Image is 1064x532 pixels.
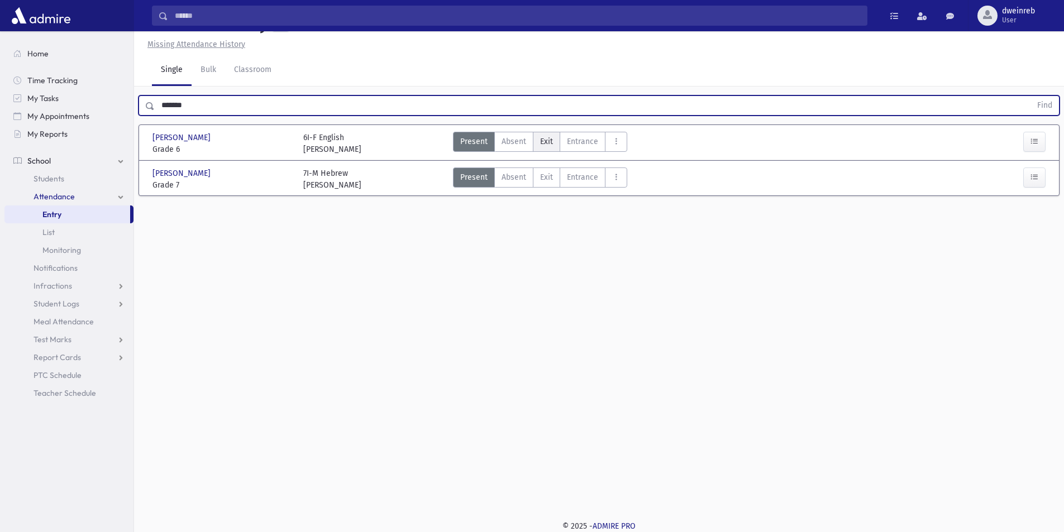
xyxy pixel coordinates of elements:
[4,125,133,143] a: My Reports
[34,317,94,327] span: Meal Attendance
[502,171,526,183] span: Absent
[4,295,133,313] a: Student Logs
[42,209,61,219] span: Entry
[34,334,71,344] span: Test Marks
[303,132,361,155] div: 6I-F English [PERSON_NAME]
[567,171,598,183] span: Entrance
[4,384,133,402] a: Teacher Schedule
[143,40,245,49] a: Missing Attendance History
[4,107,133,125] a: My Appointments
[1002,7,1035,16] span: dweinreb
[4,89,133,107] a: My Tasks
[4,330,133,348] a: Test Marks
[4,188,133,205] a: Attendance
[460,136,488,147] span: Present
[42,245,81,255] span: Monitoring
[34,174,64,184] span: Students
[453,132,627,155] div: AttTypes
[27,75,78,85] span: Time Tracking
[34,388,96,398] span: Teacher Schedule
[34,263,78,273] span: Notifications
[1030,96,1059,115] button: Find
[4,223,133,241] a: List
[152,132,213,143] span: [PERSON_NAME]
[34,191,75,202] span: Attendance
[34,299,79,309] span: Student Logs
[460,171,488,183] span: Present
[4,259,133,277] a: Notifications
[192,55,225,86] a: Bulk
[303,167,361,191] div: 7I-M Hebrew [PERSON_NAME]
[152,520,1046,532] div: © 2025 -
[225,55,280,86] a: Classroom
[540,171,553,183] span: Exit
[152,179,292,191] span: Grade 7
[42,227,55,237] span: List
[1002,16,1035,25] span: User
[4,366,133,384] a: PTC Schedule
[27,49,49,59] span: Home
[34,352,81,362] span: Report Cards
[152,55,192,86] a: Single
[4,348,133,366] a: Report Cards
[502,136,526,147] span: Absent
[4,45,133,63] a: Home
[4,170,133,188] a: Students
[567,136,598,147] span: Entrance
[27,111,89,121] span: My Appointments
[4,71,133,89] a: Time Tracking
[4,277,133,295] a: Infractions
[27,93,59,103] span: My Tasks
[27,156,51,166] span: School
[540,136,553,147] span: Exit
[4,205,130,223] a: Entry
[168,6,867,26] input: Search
[152,167,213,179] span: [PERSON_NAME]
[34,281,72,291] span: Infractions
[9,4,73,27] img: AdmirePro
[34,370,82,380] span: PTC Schedule
[4,152,133,170] a: School
[4,241,133,259] a: Monitoring
[147,40,245,49] u: Missing Attendance History
[453,167,627,191] div: AttTypes
[4,313,133,330] a: Meal Attendance
[27,129,68,139] span: My Reports
[152,143,292,155] span: Grade 6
